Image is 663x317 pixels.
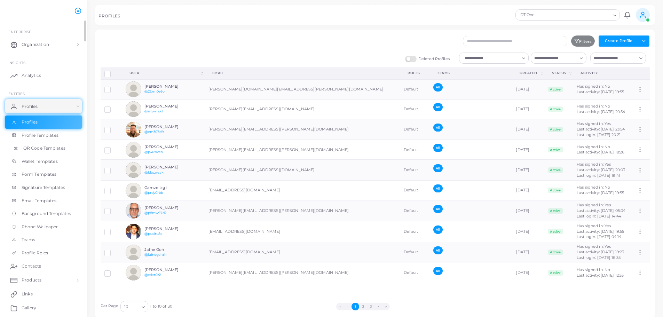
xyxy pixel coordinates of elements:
[577,267,610,272] span: Has signed in: No
[22,211,71,217] span: Background Templates
[101,68,122,79] th: Row-selection
[205,181,400,200] td: [EMAIL_ADDRESS][DOMAIN_NAME]
[126,245,141,260] img: avatar
[22,132,58,138] span: Profile Templates
[577,127,625,132] span: Last activity: [DATE] 23:54
[599,35,638,47] button: Create Profile
[548,249,563,255] span: Active
[512,221,544,242] td: [DATE]
[433,267,443,275] span: All
[512,140,544,160] td: [DATE]
[144,191,163,195] a: @ptdy0rbb
[581,71,625,76] div: activity
[577,190,624,195] span: Last activity: [DATE] 19:55
[144,273,161,277] a: @ctlvr0z2
[512,119,544,140] td: [DATE]
[8,30,31,34] span: Enterprise
[532,54,577,62] input: Search for option
[577,244,611,249] span: Has signed in: Yes
[433,164,443,172] span: All
[548,270,563,276] span: Active
[515,9,620,21] div: Search for option
[22,103,38,110] span: Profiles
[23,145,65,151] span: QR Code Templates
[98,14,120,18] h5: PROFILES
[8,92,25,96] span: ENTITIES
[591,54,637,62] input: Search for option
[577,223,611,228] span: Has signed in: Yes
[126,203,141,219] img: avatar
[400,221,429,242] td: Default
[367,303,374,310] button: Go to page 3
[512,99,544,119] td: [DATE]
[437,71,504,76] div: Teams
[5,259,82,273] a: Contacts
[520,71,539,76] div: Created
[552,71,568,76] div: Status
[577,89,624,94] span: Last activity: [DATE] 19:55
[22,198,57,204] span: Email Templates
[548,188,563,193] span: Active
[144,165,196,169] h6: [PERSON_NAME]
[359,303,367,310] button: Go to page 2
[433,246,443,254] span: All
[577,273,624,278] span: Last activity: [DATE] 12:33
[512,160,544,181] td: [DATE]
[126,183,141,198] img: avatar
[577,255,621,260] span: Last login: [DATE] 16:35
[5,233,82,246] a: Teams
[144,171,164,174] a: @kkgzyzak
[577,109,625,114] span: Last activity: [DATE] 20:54
[433,83,443,91] span: All
[577,208,625,213] span: Last activity: [DATE] 05:04
[22,263,41,269] span: Contacts
[512,242,544,263] td: [DATE]
[433,144,443,152] span: All
[144,268,196,272] h6: [PERSON_NAME]
[5,301,82,315] a: Gallery
[577,162,611,167] span: Has signed in: Yes
[22,291,33,297] span: Links
[374,303,382,310] button: Go to next page
[5,129,82,142] a: Profile Templates
[126,81,141,97] img: avatar
[512,263,544,283] td: [DATE]
[5,142,82,155] a: QR Code Templates
[400,263,429,283] td: Default
[577,214,621,219] span: Last login: [DATE] 14:44
[577,185,610,190] span: Has signed in: No
[400,160,429,181] td: Default
[548,167,563,173] span: Active
[144,232,163,236] a: @psa1ru8e
[144,211,167,215] a: @p8mw97d2
[400,140,429,160] td: Default
[144,84,196,89] h6: [PERSON_NAME]
[144,253,166,256] a: @jafnegohth
[5,116,82,129] a: Profiles
[577,173,620,178] span: Last login: [DATE] 19:41
[577,203,611,207] span: Has signed in: Yes
[400,200,429,221] td: Default
[577,229,624,234] span: Last activity: [DATE] 19:55
[577,132,621,137] span: Last login: [DATE] 20:21
[405,56,450,62] label: Deleted Profiles
[433,205,443,213] span: All
[577,150,624,154] span: Last activity: [DATE] 18:26
[144,185,196,190] h6: Gamze Izgi
[352,303,359,310] button: Go to page 1
[462,54,519,62] input: Search for option
[577,167,625,172] span: Last activity: [DATE] 20:03
[571,35,595,47] button: Filters
[22,184,65,191] span: Signature Templates
[22,277,41,283] span: Products
[101,303,119,309] label: Per Page
[577,234,621,239] span: Last login: [DATE] 04:14
[22,224,58,230] span: Phone Wallpaper
[126,162,141,178] img: avatar
[5,273,82,287] a: Products
[144,125,196,129] h6: [PERSON_NAME]
[577,121,611,126] span: Has signed in: Yes
[144,89,165,93] a: @22xm0z6o
[5,69,82,82] a: Analytics
[400,99,429,119] td: Default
